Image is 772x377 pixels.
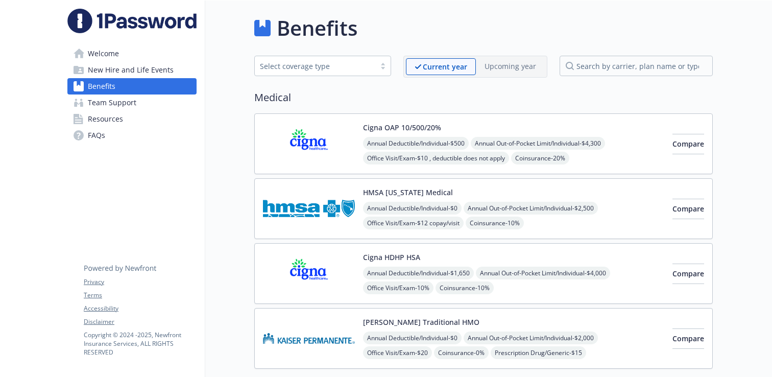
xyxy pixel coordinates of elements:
[263,122,355,166] img: CIGNA carrier logo
[363,202,462,215] span: Annual Deductible/Individual - $0
[363,122,441,133] button: Cigna OAP 10/500/20%
[263,187,355,230] img: Hawaii Medical Service Association carrier logo
[464,202,598,215] span: Annual Out-of-Pocket Limit/Individual - $2,500
[672,334,704,343] span: Compare
[263,252,355,295] img: CIGNA carrier logo
[363,267,474,279] span: Annual Deductible/Individual - $1,650
[672,199,704,219] button: Compare
[434,346,489,359] span: Coinsurance - 0%
[67,45,197,62] a: Welcome
[485,61,536,72] p: Upcoming year
[67,95,197,111] a: Team Support
[363,281,433,294] span: Office Visit/Exam - 10%
[363,217,464,229] span: Office Visit/Exam - $12 copay/visit
[363,137,469,150] span: Annual Deductible/Individual - $500
[88,78,115,95] span: Benefits
[476,58,545,75] span: Upcoming year
[672,204,704,214] span: Compare
[260,61,370,72] div: Select coverage type
[363,346,432,359] span: Office Visit/Exam - $20
[84,291,196,300] a: Terms
[423,61,467,72] p: Current year
[464,332,598,344] span: Annual Out-of-Pocket Limit/Individual - $2,000
[363,187,453,198] button: HMSA [US_STATE] Medical
[263,317,355,360] img: Kaiser Permanente Insurance Company carrier logo
[88,127,105,144] span: FAQs
[672,328,704,349] button: Compare
[560,56,713,76] input: search by carrier, plan name or type
[363,152,509,164] span: Office Visit/Exam - $10 , deductible does not apply
[84,304,196,313] a: Accessibility
[67,127,197,144] a: FAQs
[476,267,610,279] span: Annual Out-of-Pocket Limit/Individual - $4,000
[466,217,524,229] span: Coinsurance - 10%
[67,78,197,95] a: Benefits
[67,111,197,127] a: Resources
[672,264,704,284] button: Compare
[88,62,174,78] span: New Hire and Life Events
[436,281,494,294] span: Coinsurance - 10%
[363,317,479,327] button: [PERSON_NAME] Traditional HMO
[471,137,605,150] span: Annual Out-of-Pocket Limit/Individual - $4,300
[672,139,704,149] span: Compare
[672,134,704,154] button: Compare
[254,90,713,105] h2: Medical
[88,45,119,62] span: Welcome
[491,346,586,359] span: Prescription Drug/Generic - $15
[277,13,357,43] h1: Benefits
[363,252,420,263] button: Cigna HDHP HSA
[84,277,196,287] a: Privacy
[84,331,196,357] p: Copyright © 2024 - 2025 , Newfront Insurance Services, ALL RIGHTS RESERVED
[672,269,704,278] span: Compare
[88,95,136,111] span: Team Support
[511,152,569,164] span: Coinsurance - 20%
[363,332,462,344] span: Annual Deductible/Individual - $0
[88,111,123,127] span: Resources
[84,317,196,326] a: Disclaimer
[67,62,197,78] a: New Hire and Life Events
